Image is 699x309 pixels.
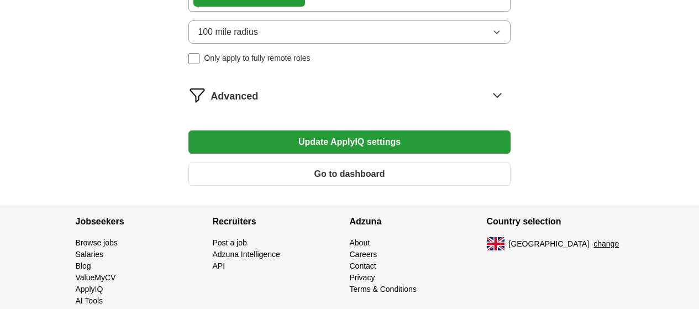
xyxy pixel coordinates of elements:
[188,86,206,104] img: filter
[188,20,510,44] button: 100 mile radius
[213,250,280,259] a: Adzuna Intelligence
[76,285,103,294] a: ApplyIQ
[350,285,417,294] a: Terms & Conditions
[211,89,258,104] span: Advanced
[76,238,118,247] a: Browse jobs
[76,250,104,259] a: Salaries
[188,130,510,154] button: Update ApplyIQ settings
[204,53,310,64] span: Only apply to fully remote roles
[487,237,504,250] img: UK flag
[350,273,375,282] a: Privacy
[188,53,199,64] input: Only apply to fully remote roles
[213,261,225,270] a: API
[76,296,103,305] a: AI Tools
[76,273,116,282] a: ValueMyCV
[350,250,377,259] a: Careers
[188,163,510,186] button: Go to dashboard
[350,238,370,247] a: About
[350,261,376,270] a: Contact
[593,238,619,250] button: change
[509,238,590,250] span: [GEOGRAPHIC_DATA]
[487,206,624,237] h4: Country selection
[76,261,91,270] a: Blog
[213,238,247,247] a: Post a job
[198,25,258,39] span: 100 mile radius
